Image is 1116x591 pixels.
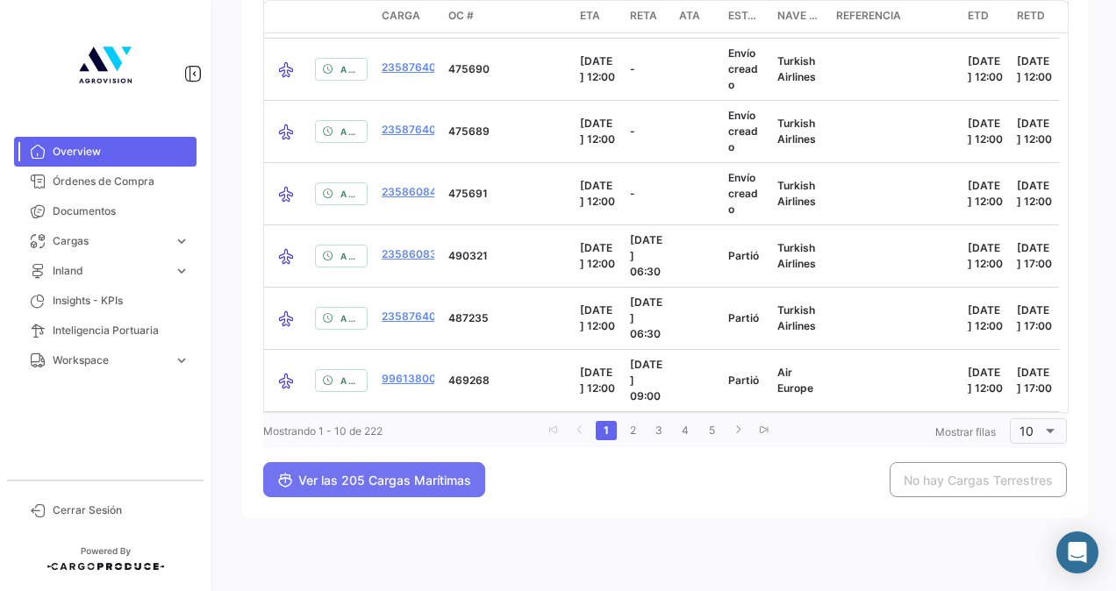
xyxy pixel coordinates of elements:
span: - [630,187,635,200]
datatable-header-cell: transportMode [264,1,308,32]
span: Partió [728,311,759,324]
span: Documentos [53,203,190,219]
p: 475690 [448,61,566,77]
span: RETD [1017,8,1045,24]
datatable-header-cell: delayStatus [308,1,375,32]
a: Documentos [14,196,197,226]
span: Insights - KPIs [53,293,190,309]
p: Turkish Airlines [777,303,821,334]
span: ETA [580,8,600,24]
span: - [630,62,635,75]
span: [DATE] 12:00 [1017,54,1052,83]
li: page 1 [593,416,619,445]
a: go to previous page [569,421,590,440]
span: expand_more [174,233,190,249]
span: Partió [728,374,759,387]
span: ETD [968,8,989,24]
span: expand_more [174,352,190,368]
span: Carga [382,8,420,24]
span: [DATE] 12:00 [968,366,1003,395]
a: Inteligencia Portuaria [14,316,197,345]
a: 2 [622,421,643,440]
span: 10 [1019,424,1034,438]
span: A Tiempo [340,187,360,201]
span: [DATE] 12:00 [1017,117,1052,146]
span: Ver las 205 Cargas Marítimas [277,473,471,488]
span: [DATE] 17:00 [1017,303,1052,332]
span: - [630,125,635,138]
a: 4 [675,421,696,440]
span: [DATE] 12:00 [968,241,1003,270]
p: 475689 [448,124,566,139]
button: No hay Cargas Terrestres [890,462,1067,497]
a: 23587640103 [382,60,455,75]
span: Cargas [53,233,167,249]
p: 469268 [448,373,566,388]
span: [DATE] 06:30 [630,295,662,340]
datatable-header-cell: ETD [961,1,1010,32]
a: go to first page [543,421,564,440]
span: Envío creado [728,171,758,216]
span: [DATE] 12:00 [580,303,615,332]
span: [DATE] 12:00 [1017,179,1052,208]
span: [DATE] 12:00 [968,54,1003,83]
p: Air Europe [777,365,821,396]
span: Mostrar filas [935,425,996,438]
span: Overview [53,144,190,160]
li: page 2 [619,416,646,445]
a: go to last page [754,421,775,440]
span: No hay Cargas Terrestres [904,473,1053,488]
a: 23586083970 [382,246,457,262]
p: Turkish Airlines [777,178,821,210]
span: Mostrando 1 - 10 de 222 [263,424,383,438]
span: Envío creado [728,109,758,153]
datatable-header-cell: Carga [375,1,441,32]
datatable-header-cell: Estado [721,1,770,32]
datatable-header-cell: Nave actual [770,1,828,32]
a: 5 [701,421,722,440]
span: A Tiempo [340,374,360,388]
span: expand_more [174,263,190,279]
span: Estado [728,8,763,24]
li: page 4 [672,416,698,445]
span: Partió [728,249,759,262]
span: Órdenes de Compra [53,174,190,189]
datatable-header-cell: OC # [441,1,573,32]
p: Turkish Airlines [777,240,821,272]
p: 487235 [448,310,566,326]
span: [DATE] 12:00 [968,179,1003,208]
span: Cerrar Sesión [53,502,190,518]
p: Turkish Airlines [777,116,821,147]
a: Insights - KPIs [14,286,197,316]
span: [DATE] 12:00 [580,179,615,208]
li: page 5 [698,416,725,445]
span: [DATE] 12:00 [968,117,1003,146]
span: Inland [53,263,167,279]
li: page 3 [646,416,672,445]
datatable-header-cell: ATA [672,1,721,32]
a: go to next page [727,421,748,440]
a: 23586084725 [382,184,456,200]
span: A Tiempo [340,311,360,325]
a: 1 [596,421,617,440]
p: 490321 [448,248,566,264]
span: A Tiempo [340,125,360,139]
a: 23587640092 [382,122,456,138]
span: Inteligencia Portuaria [53,323,190,338]
span: Envío creado [728,46,758,91]
span: [DATE] 12:00 [580,241,615,270]
p: 475691 [448,186,566,202]
span: [DATE] 17:00 [1017,366,1052,395]
a: 99613800662 [382,371,456,387]
span: [DATE] 12:00 [968,303,1003,332]
span: [DATE] 17:00 [1017,241,1052,270]
span: [DATE] 06:30 [630,233,662,278]
span: ATA [679,8,700,24]
span: Workspace [53,352,167,368]
span: Referencia [836,8,901,24]
span: RETA [630,8,657,24]
span: [DATE] 12:00 [580,366,615,395]
button: Ver las 205 Cargas Marítimas [263,462,485,497]
datatable-header-cell: Referencia [829,1,961,32]
a: 3 [648,421,669,440]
